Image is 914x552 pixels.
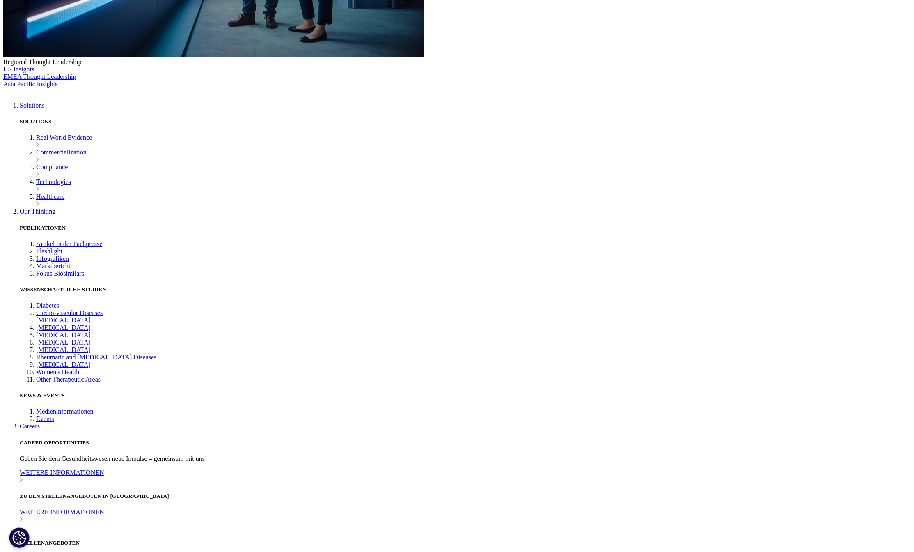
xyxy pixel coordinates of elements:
a: Cardio-vascular Diseases [36,309,103,316]
h5: ZU DEN STELLENANGEBOTEN IN [GEOGRAPHIC_DATA] [20,493,911,499]
h5: WISSENSCHAFTLICHE STUDIEN [20,286,911,293]
a: Asia Pacific Insights [3,80,57,87]
a: Real World Evidence [36,134,92,141]
h5: PUBLIKATIONEN [20,225,911,231]
a: Careers [20,423,40,430]
a: WEITERE INFORMATIONEN [20,469,911,484]
a: [MEDICAL_DATA] [36,331,91,338]
p: Geben Sie dem Gesundheitswesen neue Impulse – gemeinsam mit uns! [20,455,911,462]
a: US Insights [3,66,34,73]
h5: SOLUTIONS [20,118,911,125]
a: [MEDICAL_DATA] [36,346,91,353]
h5: NEWS & EVENTS [20,392,911,399]
a: [MEDICAL_DATA] [36,339,91,346]
a: Women's Health [36,368,79,375]
a: Solutions [20,102,44,109]
a: Our Thinking [20,208,55,215]
a: Healthcare [36,193,64,200]
a: Other Therapeutic Areas [36,376,101,383]
a: [MEDICAL_DATA] [36,324,91,331]
a: Infografiken [36,255,69,262]
h5: STELLENANGEBOTEN [20,540,911,546]
a: Artikel in der Fachpresse [36,240,102,247]
button: Cookie-Einstellungen [9,527,30,548]
a: Technologies [36,178,71,185]
a: Compliance [36,163,68,170]
div: Regional Thought Leadership [3,58,911,66]
a: [MEDICAL_DATA] [36,361,91,368]
a: Commercialization [36,149,87,156]
a: [MEDICAL_DATA] [36,317,91,324]
a: WEITERE INFORMATIONEN [20,508,911,530]
a: Events [36,415,54,422]
a: Fokus Biosimilars [36,270,84,277]
a: Marktbericht [36,262,71,269]
h5: CAREER OPPORTUNITIES [20,439,911,446]
a: Medieninformationen [36,408,94,415]
a: Flashlight [36,248,62,255]
a: Rheumatic and [MEDICAL_DATA] Diseases [36,354,156,361]
a: Diabetes [36,302,59,309]
a: EMEA Thought Leadership [3,73,76,80]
